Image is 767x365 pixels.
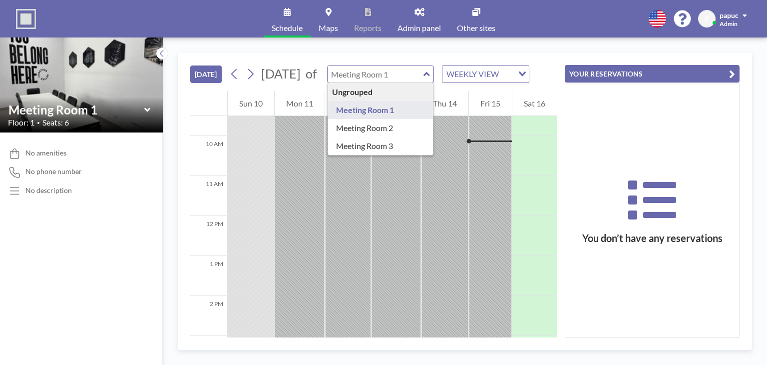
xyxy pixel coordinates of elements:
div: Thu 14 [421,91,468,116]
input: Meeting Room 1 [8,102,144,117]
span: No amenities [25,148,66,157]
div: 1 PM [190,256,227,296]
div: Meeting Room 1 [328,101,433,119]
div: Ungrouped [328,83,433,101]
div: Fri 15 [469,91,512,116]
div: Sat 16 [512,91,557,116]
span: Seats: 6 [42,117,69,127]
div: Sun 10 [228,91,274,116]
span: Reports [354,24,382,32]
img: organization-logo [16,9,36,29]
div: Search for option [442,65,529,82]
h3: You don’t have any reservations [565,232,739,244]
div: 12 PM [190,216,227,256]
div: 2 PM [190,296,227,336]
div: Meeting Room 2 [328,119,433,137]
span: papuc [720,11,739,19]
span: Maps [319,24,338,32]
div: 11 AM [190,176,227,216]
span: [DATE] [261,66,301,81]
span: • [37,119,40,126]
span: Floor: 1 [8,117,34,127]
span: Admin [720,20,738,27]
div: No description [25,186,72,195]
div: 10 AM [190,136,227,176]
span: Other sites [457,24,495,32]
span: Schedule [272,24,303,32]
div: 9 AM [190,96,227,136]
div: Meeting Room 3 [328,137,433,155]
span: Admin panel [397,24,441,32]
span: of [306,66,317,81]
input: Search for option [502,67,512,80]
span: No phone number [25,167,82,176]
div: Mon 11 [275,91,325,116]
button: [DATE] [190,65,222,83]
div: Tue 12 [325,91,371,116]
button: YOUR RESERVATIONS [565,65,740,82]
input: Meeting Room 1 [328,66,423,82]
span: P [705,14,709,23]
span: WEEKLY VIEW [444,67,501,80]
